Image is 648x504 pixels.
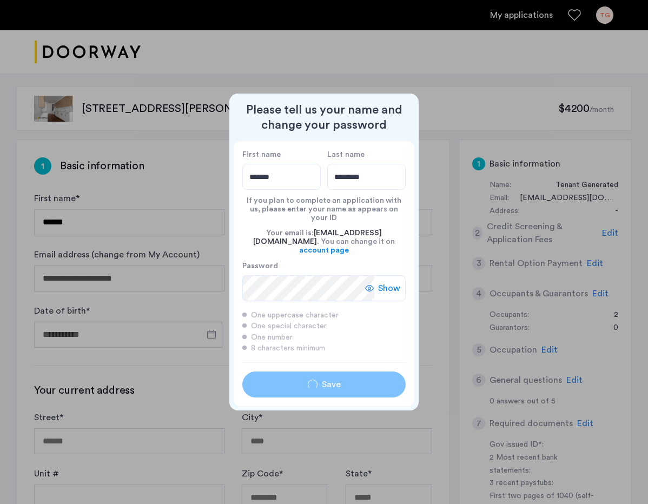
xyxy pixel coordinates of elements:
h2: Please tell us your name and change your password [234,102,414,132]
a: account page [299,246,349,255]
span: [EMAIL_ADDRESS][DOMAIN_NAME] [253,229,382,246]
span: Save [322,378,341,391]
button: button [242,372,406,397]
div: Your email is: . You can change it on [242,222,406,261]
div: One uppercase character [242,310,406,321]
div: One special character [242,321,406,331]
div: One number [242,332,406,343]
label: First name [242,150,321,160]
label: Password [242,261,374,271]
label: Last name [327,150,406,160]
div: If you plan to complete an application with us, please enter your name as appears on your ID [242,190,406,222]
div: 8 characters minimum [242,343,406,354]
span: Show [378,282,400,295]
